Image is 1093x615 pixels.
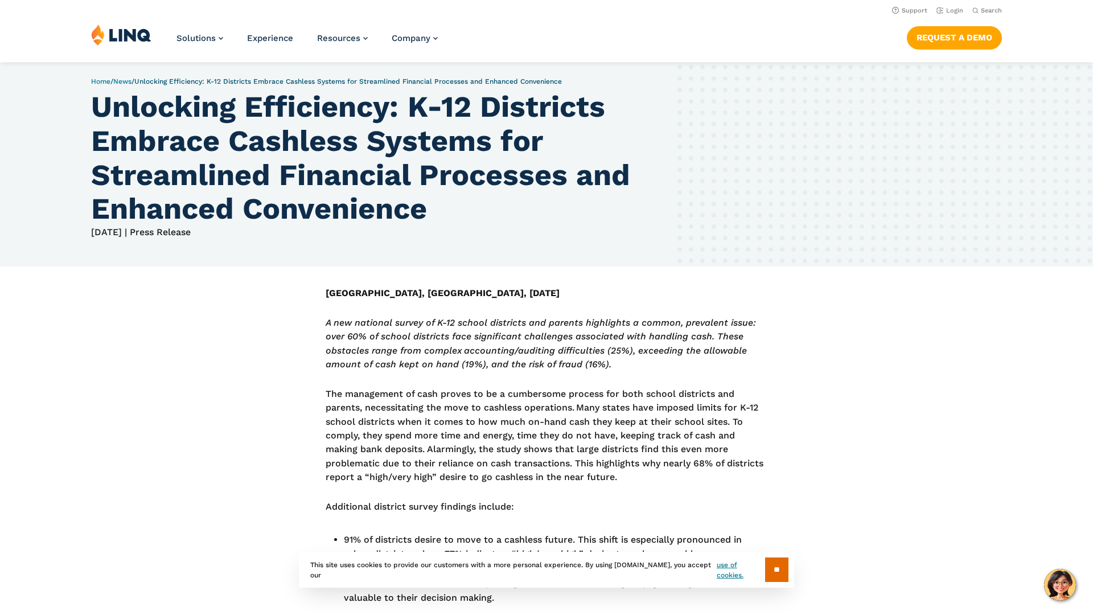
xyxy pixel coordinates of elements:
span: Solutions [176,33,216,43]
a: Experience [247,33,293,43]
span: / / [91,77,562,85]
h1: Unlocking Efficiency: K-12 Districts Embrace Cashless Systems for Streamlined Financial Processes... [91,90,638,226]
strong: [DATE] [529,288,560,298]
a: Request a Demo [907,26,1002,49]
strong: [GEOGRAPHIC_DATA], [GEOGRAPHIC_DATA], [326,288,527,298]
span: Search [981,7,1002,14]
a: Support [892,7,927,14]
li: 91% of districts desire to move to a cashless future. This shift is especially pronounced in urba... [344,532,767,576]
nav: Button Navigation [907,24,1002,49]
span: Resources [317,33,360,43]
span: Company [392,33,430,43]
a: Login [936,7,963,14]
a: Home [91,77,110,85]
span: Unlocking Efficiency: K-12 Districts Embrace Cashless Systems for Streamlined Financial Processes... [134,77,562,85]
em: A new national survey of K-12 school districts and parents highlights a common, prevalent issue: ... [326,317,756,370]
nav: Primary Navigation [176,24,438,61]
a: News [113,77,132,85]
a: Resources [317,33,368,43]
a: use of cookies. [717,560,765,580]
div: This site uses cookies to provide our customers with a more personal experience. By using [DOMAIN... [299,552,794,588]
p: The management of cash proves to be a cumbersome process for both school districts and parents, n... [326,387,767,484]
div: [DATE] | Press Release [91,90,638,239]
a: Solutions [176,33,223,43]
a: Company [392,33,438,43]
p: Additional district survey findings include: [326,500,767,514]
img: LINQ | K‑12 Software [91,24,151,46]
button: Hello, have a question? Let’s chat. [1044,569,1076,601]
button: Open Search Bar [972,6,1002,15]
